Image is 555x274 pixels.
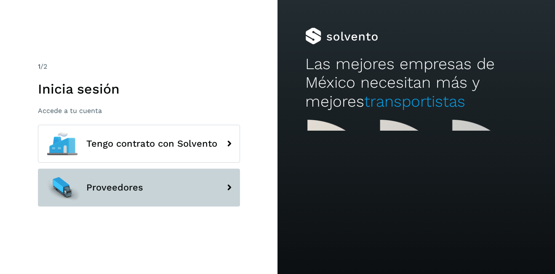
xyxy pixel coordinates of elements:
span: 1 [38,62,40,70]
span: transportistas [364,92,465,110]
p: Accede a tu cuenta [38,107,240,115]
button: Proveedores [38,169,240,207]
span: Tengo contrato con Solvento [86,139,217,149]
div: /2 [38,62,240,72]
h1: Inicia sesión [38,81,240,97]
h2: Las mejores empresas de México necesitan más y mejores [305,55,527,111]
button: Tengo contrato con Solvento [38,125,240,163]
span: Proveedores [86,183,143,193]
